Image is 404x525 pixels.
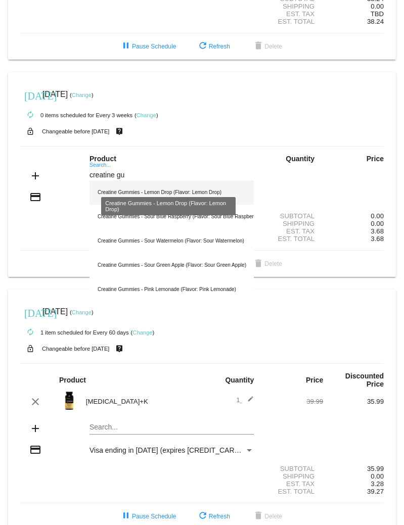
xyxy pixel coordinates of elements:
[120,513,176,520] span: Pause Schedule
[367,18,384,25] span: 38.24
[59,376,86,384] strong: Product
[42,346,110,352] small: Changeable before [DATE]
[189,37,238,56] button: Refresh
[252,510,264,522] mat-icon: delete
[89,180,254,205] div: Creatine Gummies - Lemon Drop (Flavor: Lemon Drop)
[89,253,254,277] div: Creatine Gummies - Sour Green Apple (Flavor: Sour Green Apple)
[29,191,41,203] mat-icon: credit_card
[137,112,156,118] a: Change
[262,212,323,220] div: Subtotal
[120,40,132,53] mat-icon: pause
[89,423,254,432] input: Search...
[197,510,209,522] mat-icon: refresh
[262,10,323,18] div: Est. Tax
[197,43,230,50] span: Refresh
[70,309,94,315] small: ( )
[20,112,132,118] small: 0 items scheduled for Every 3 weeks
[24,109,36,121] mat-icon: autorenew
[112,37,184,56] button: Pause Schedule
[24,89,36,101] mat-icon: [DATE]
[371,227,384,235] span: 3.68
[29,396,41,408] mat-icon: clear
[89,205,254,229] div: Creatine Gummies - Sour Blue Raspberry (Flavor: Sour Blue Raspberry)
[24,125,36,138] mat-icon: lock_open
[120,43,176,50] span: Pause Schedule
[262,3,323,10] div: Shipping
[134,112,158,118] small: ( )
[42,128,110,134] small: Changeable before [DATE]
[371,480,384,488] span: 3.28
[371,220,384,227] span: 0.00
[242,396,254,408] mat-icon: edit
[345,372,384,388] strong: Discounted Price
[89,446,254,454] mat-select: Payment Method
[72,309,92,315] a: Change
[262,488,323,495] div: Est. Total
[371,10,384,18] span: TBD
[262,18,323,25] div: Est. Total
[113,125,125,138] mat-icon: live_help
[132,329,152,336] a: Change
[371,235,384,243] span: 3.68
[262,235,323,243] div: Est. Total
[252,40,264,53] mat-icon: delete
[197,40,209,53] mat-icon: refresh
[29,422,41,435] mat-icon: add
[236,396,254,404] span: 1
[81,398,202,405] div: [MEDICAL_DATA]+K
[286,155,315,163] strong: Quantity
[29,170,41,182] mat-icon: add
[197,513,230,520] span: Refresh
[120,510,132,522] mat-icon: pause
[113,342,125,355] mat-icon: live_help
[262,480,323,488] div: Est. Tax
[371,3,384,10] span: 0.00
[306,376,323,384] strong: Price
[20,329,129,336] small: 1 item scheduled for Every 60 days
[244,255,290,273] button: Delete
[225,376,254,384] strong: Quantity
[244,37,290,56] button: Delete
[24,306,36,318] mat-icon: [DATE]
[72,92,92,98] a: Change
[371,472,384,480] span: 0.00
[70,92,94,98] small: ( )
[89,155,116,163] strong: Product
[323,398,384,405] div: 35.99
[29,444,41,456] mat-icon: credit_card
[89,229,254,253] div: Creatine Gummies - Sour Watermelon (Flavor: Sour Watermelon)
[89,171,254,179] input: Search...
[252,513,282,520] span: Delete
[131,329,155,336] small: ( )
[367,155,384,163] strong: Price
[89,446,265,454] span: Visa ending in [DATE] (expires [CREDIT_CARD_DATA])
[252,260,282,267] span: Delete
[262,465,323,472] div: Subtotal
[323,465,384,472] div: 35.99
[89,277,254,302] div: Creatine Gummies - Pink Lemonade (Flavor: Pink Lemonade)
[252,258,264,270] mat-icon: delete
[262,472,323,480] div: Shipping
[59,391,79,411] img: Image-1-Carousel-Vitamin-DK-Photoshoped-1000x1000-1.png
[262,220,323,227] div: Shipping
[367,488,384,495] span: 39.27
[262,227,323,235] div: Est. Tax
[24,342,36,355] mat-icon: lock_open
[252,43,282,50] span: Delete
[323,212,384,220] div: 0.00
[24,326,36,339] mat-icon: autorenew
[262,398,323,405] div: 39.99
